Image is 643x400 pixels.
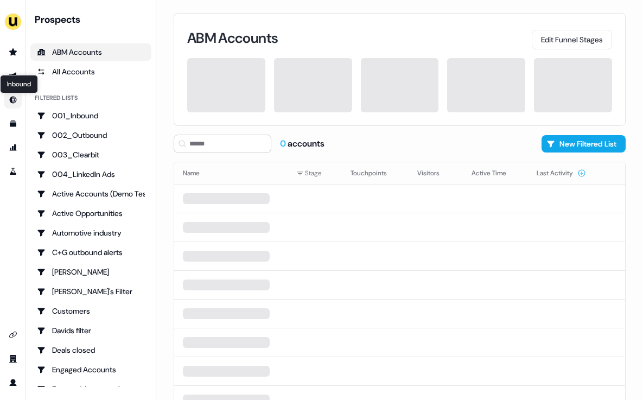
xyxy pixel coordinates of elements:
[4,43,22,61] a: Go to prospects
[37,130,145,141] div: 002_Outbound
[4,91,22,109] a: Go to Inbound
[4,350,22,367] a: Go to team
[30,283,151,300] a: Go to Charlotte's Filter
[532,30,612,49] button: Edit Funnel Stages
[30,361,151,378] a: Go to Engaged Accounts
[30,107,151,124] a: Go to 001_Inbound
[37,384,145,395] div: Engaged Accounts 1
[37,47,145,58] div: ABM Accounts
[37,286,145,297] div: [PERSON_NAME]'s Filter
[35,93,78,103] div: Filtered lists
[37,364,145,375] div: Engaged Accounts
[30,166,151,183] a: Go to 004_LinkedIn Ads
[37,66,145,77] div: All Accounts
[37,110,145,121] div: 001_Inbound
[37,266,145,277] div: [PERSON_NAME]
[351,163,400,183] button: Touchpoints
[30,43,151,61] a: ABM Accounts
[296,168,333,179] div: Stage
[4,326,22,344] a: Go to integrations
[417,163,453,183] button: Visitors
[4,374,22,391] a: Go to profile
[37,149,145,160] div: 003_Clearbit
[37,227,145,238] div: Automotive industry
[37,208,145,219] div: Active Opportunities
[30,341,151,359] a: Go to Deals closed
[30,185,151,202] a: Go to Active Accounts (Demo Test)
[4,163,22,180] a: Go to experiments
[472,163,519,183] button: Active Time
[37,247,145,258] div: C+G outbound alerts
[4,139,22,156] a: Go to attribution
[174,162,288,184] th: Name
[35,13,151,26] div: Prospects
[30,302,151,320] a: Go to Customers
[30,380,151,398] a: Go to Engaged Accounts 1
[37,345,145,355] div: Deals closed
[37,325,145,336] div: Davids filter
[37,169,145,180] div: 004_LinkedIn Ads
[4,67,22,85] a: Go to outbound experience
[4,115,22,132] a: Go to templates
[37,306,145,316] div: Customers
[280,138,324,150] div: accounts
[30,263,151,281] a: Go to Charlotte Stone
[30,205,151,222] a: Go to Active Opportunities
[537,163,586,183] button: Last Activity
[30,322,151,339] a: Go to Davids filter
[542,135,626,153] button: New Filtered List
[30,146,151,163] a: Go to 003_Clearbit
[30,224,151,242] a: Go to Automotive industry
[37,188,145,199] div: Active Accounts (Demo Test)
[30,244,151,261] a: Go to C+G outbound alerts
[280,138,288,149] span: 0
[30,63,151,80] a: All accounts
[187,31,278,45] h3: ABM Accounts
[30,126,151,144] a: Go to 002_Outbound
